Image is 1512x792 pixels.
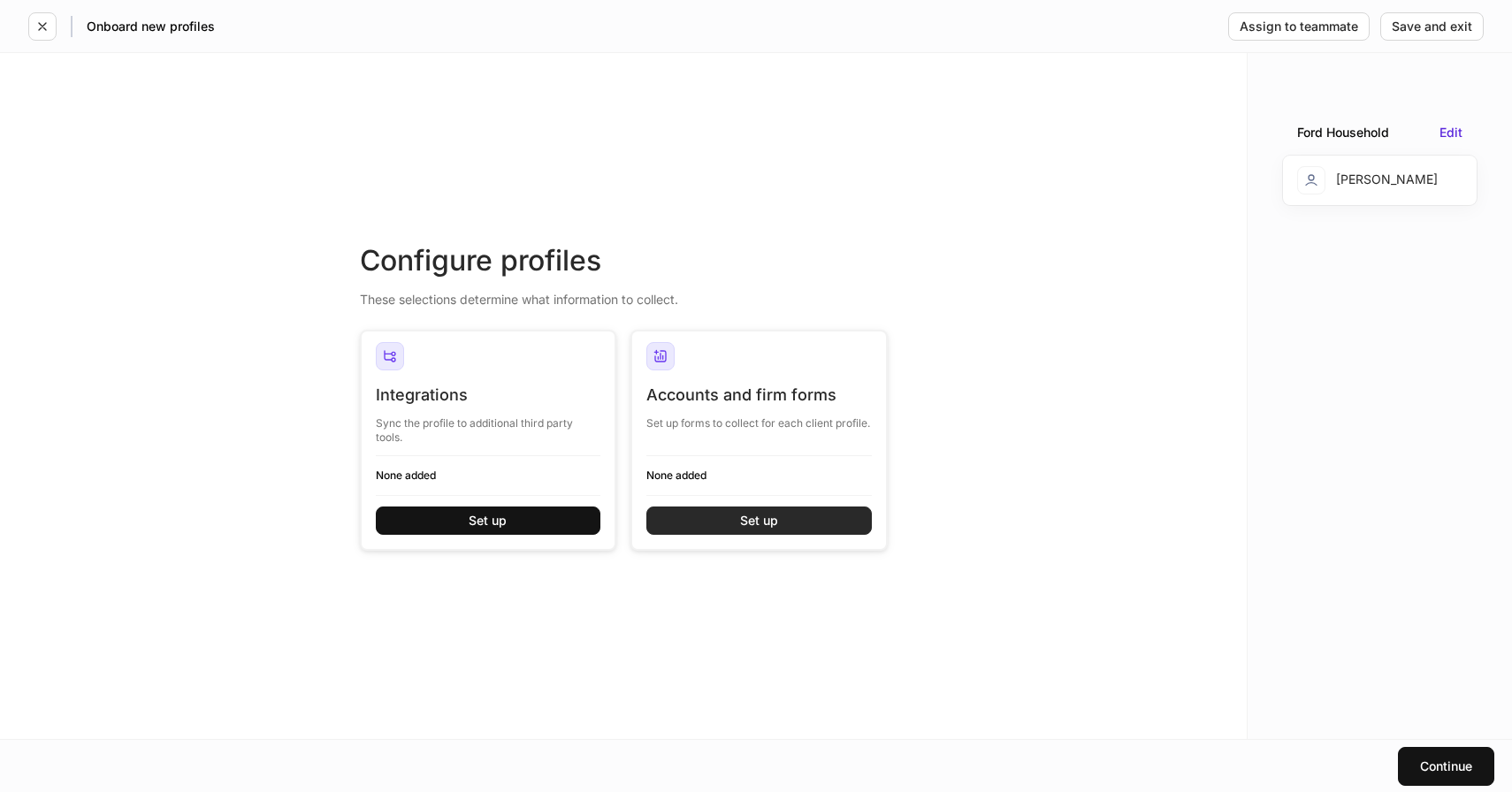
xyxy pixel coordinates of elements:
[1240,20,1358,33] div: Assign to teammate
[1297,124,1389,141] div: Ford Household
[376,467,601,484] h6: None added
[1392,20,1472,33] div: Save and exit
[646,406,872,430] div: Set up forms to collect for each client profile.
[1420,760,1472,773] div: Continue
[469,514,507,527] div: Set up
[87,18,215,35] h5: Onboard new profiles
[1439,126,1462,139] button: Edit
[376,506,601,535] button: Set up
[646,467,872,484] h6: None added
[1380,12,1484,41] button: Save and exit
[646,385,872,406] div: Accounts and firm forms
[1228,12,1370,41] button: Assign to teammate
[740,514,778,527] div: Set up
[376,385,601,406] div: Integrations
[646,506,872,535] button: Set up
[1297,166,1438,194] div: [PERSON_NAME]
[360,241,888,280] div: Configure profiles
[376,406,601,445] div: Sync the profile to additional third party tools.
[1398,747,1494,786] button: Continue
[360,280,888,308] div: These selections determine what information to collect.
